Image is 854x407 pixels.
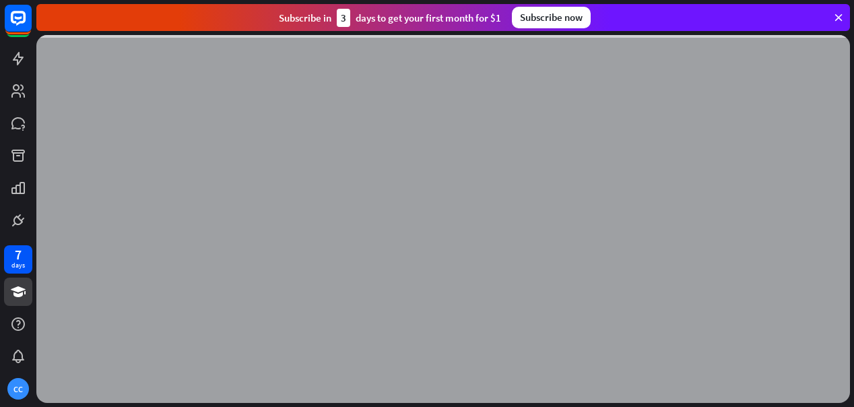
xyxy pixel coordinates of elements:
[7,378,29,400] div: CC
[279,9,501,27] div: Subscribe in days to get your first month for $1
[4,245,32,274] a: 7 days
[15,249,22,261] div: 7
[11,261,25,270] div: days
[337,9,350,27] div: 3
[512,7,591,28] div: Subscribe now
